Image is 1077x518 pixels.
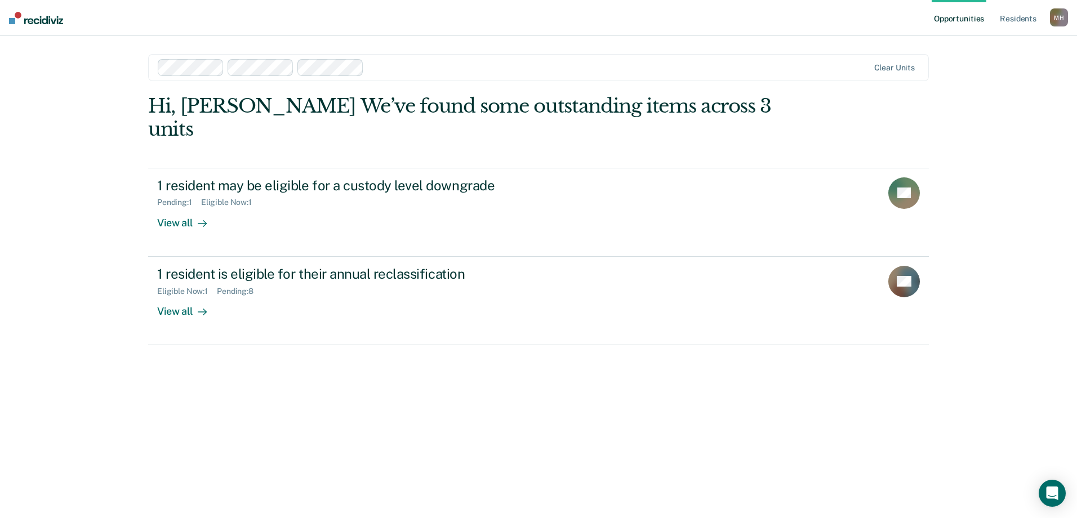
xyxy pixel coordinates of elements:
div: Clear units [874,63,915,73]
div: M H [1050,8,1068,26]
button: MH [1050,8,1068,26]
div: 1 resident is eligible for their annual reclassification [157,266,553,282]
div: Pending : 8 [217,287,262,296]
div: Open Intercom Messenger [1039,480,1066,507]
div: View all [157,296,220,318]
a: 1 resident may be eligible for a custody level downgradePending:1Eligible Now:1View all [148,168,929,257]
div: Eligible Now : 1 [201,198,261,207]
div: Eligible Now : 1 [157,287,217,296]
div: Pending : 1 [157,198,201,207]
div: Hi, [PERSON_NAME] We’ve found some outstanding items across 3 units [148,95,773,141]
div: View all [157,207,220,229]
div: 1 resident may be eligible for a custody level downgrade [157,177,553,194]
img: Recidiviz [9,12,63,24]
a: 1 resident is eligible for their annual reclassificationEligible Now:1Pending:8View all [148,257,929,345]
